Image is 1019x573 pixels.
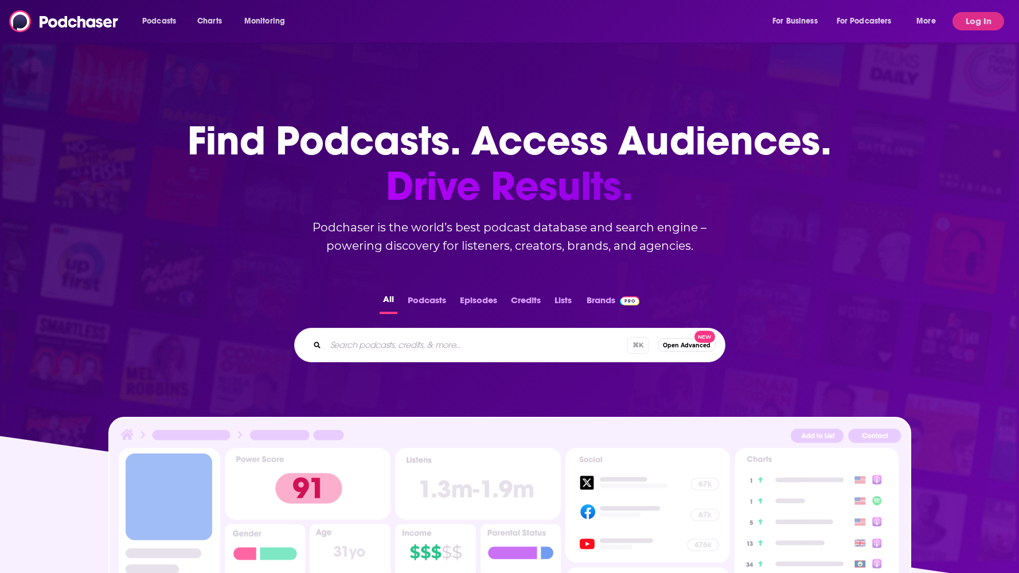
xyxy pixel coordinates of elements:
h1: Find Podcasts. Access Audiences. [188,118,831,209]
button: Open AdvancedNew [658,338,716,352]
div: Search podcasts, credits, & more... [294,328,725,362]
span: ⌘ K [627,337,649,354]
span: New [694,331,715,343]
a: Charts [190,12,229,30]
button: open menu [764,12,832,30]
img: Podchaser - Follow, Share and Rate Podcasts [9,10,119,32]
button: Podcasts [404,292,450,314]
span: For Business [772,13,818,29]
h2: Podchaser is the world’s best podcast database and search engine – powering discovery for listene... [280,218,739,255]
img: Podcast Insights Power score [225,448,391,520]
button: Credits [507,292,544,314]
button: open menu [908,12,950,30]
img: Podcast Insights Listens [395,448,561,520]
img: Podcast Socials [565,448,729,563]
button: open menu [134,12,191,30]
span: Open Advanced [663,342,710,349]
button: open menu [829,12,908,30]
span: Podcasts [142,13,176,29]
button: Episodes [456,292,501,314]
button: Lists [551,292,575,314]
a: BrandsPodchaser Pro [587,292,640,314]
button: All [380,292,397,314]
span: Monitoring [244,13,285,29]
span: Charts [197,13,222,29]
span: Drive Results. [188,164,831,209]
button: open menu [236,12,300,30]
button: Log In [952,12,1004,30]
img: Podchaser Pro [620,296,640,305]
img: Podcast Insights Header [119,427,901,447]
span: For Podcasters [837,13,892,29]
input: Search podcasts, credits, & more... [326,336,627,354]
span: More [916,13,936,29]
